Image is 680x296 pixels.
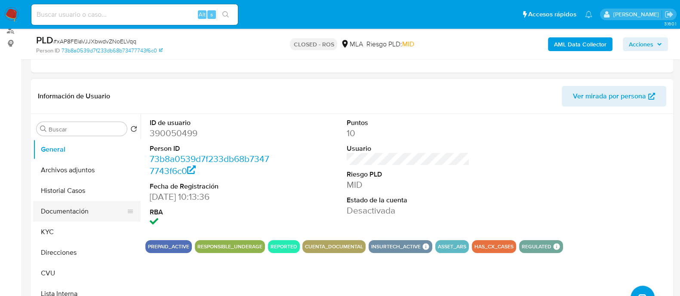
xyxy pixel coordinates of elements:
[33,201,134,222] button: Documentación
[665,10,674,19] a: Salir
[150,191,273,203] dd: [DATE] 10:13:36
[548,37,612,51] button: AML Data Collector
[62,47,163,55] a: 73b8a0539d7f233db68b73477743f6c0
[150,182,273,191] dt: Fecha de Registración
[33,139,141,160] button: General
[664,20,676,27] span: 3.160.1
[562,86,666,107] button: Ver mirada por persona
[585,11,592,18] a: Notificaciones
[347,127,470,139] dd: 10
[347,195,470,205] dt: Estado de la cuenta
[38,92,110,101] h1: Información de Usuario
[623,37,668,51] button: Acciones
[150,118,273,128] dt: ID de usuario
[199,10,206,18] span: Alt
[217,9,234,21] button: search-icon
[33,222,141,242] button: KYC
[629,37,653,51] span: Acciones
[150,153,269,177] a: 73b8a0539d7f233db68b73477743f6c0
[130,125,137,135] button: Volver al orden por defecto
[347,144,470,153] dt: Usuario
[366,40,414,49] span: Riesgo PLD:
[33,160,141,180] button: Archivos adjuntos
[347,204,470,217] dd: Desactivada
[33,263,141,284] button: CVU
[528,10,576,19] span: Accesos rápidos
[31,9,238,20] input: Buscar usuario o caso...
[40,125,47,132] button: Buscar
[53,37,136,46] span: # xAP8FEIaVJJXbwdvZNoELVqq
[347,179,470,191] dd: MID
[402,39,414,49] span: MID
[36,47,60,55] b: Person ID
[210,10,213,18] span: s
[347,118,470,128] dt: Puntos
[36,33,53,47] b: PLD
[573,86,646,107] span: Ver mirada por persona
[290,38,337,50] p: CLOSED - ROS
[150,208,273,217] dt: RBA
[150,127,273,139] dd: 390050499
[150,144,273,153] dt: Person ID
[33,180,141,201] button: Historial Casos
[49,125,123,133] input: Buscar
[341,40,363,49] div: MLA
[347,170,470,179] dt: Riesgo PLD
[33,242,141,263] button: Direcciones
[613,10,662,18] p: martin.degiuli@mercadolibre.com
[554,37,606,51] b: AML Data Collector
